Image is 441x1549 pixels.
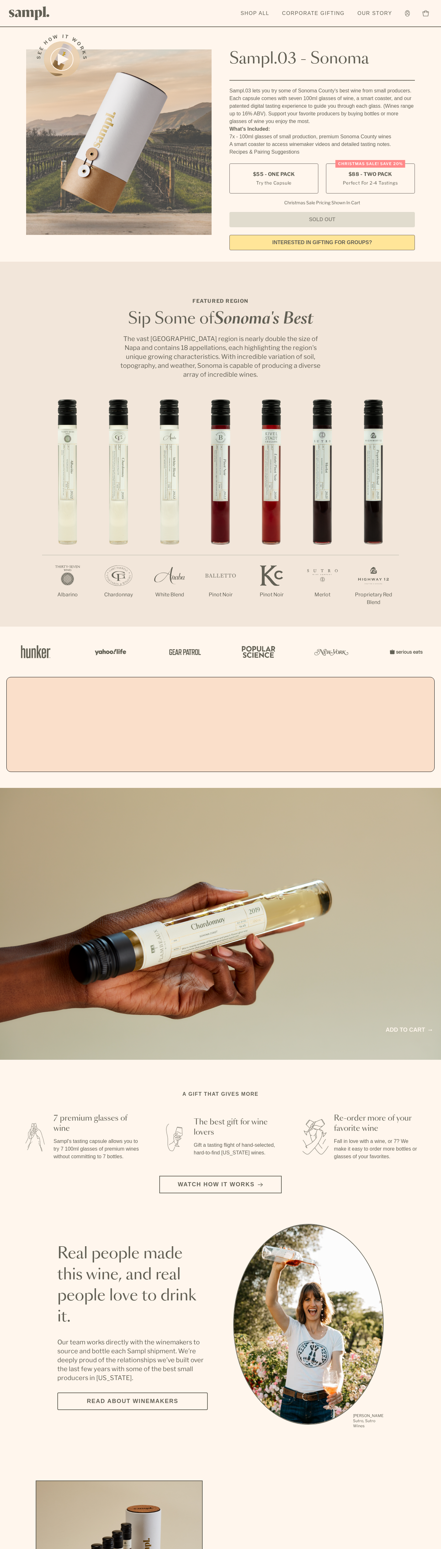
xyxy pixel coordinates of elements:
h2: Sip Some of [119,311,322,327]
li: 4 / 7 [195,399,246,619]
p: [PERSON_NAME] Sutro, Sutro Wines [353,1413,384,1429]
p: Pinot Noir [195,591,246,599]
li: A smart coaster to access winemaker videos and detailed tasting notes. [229,141,415,148]
li: 1 / 7 [42,399,93,619]
p: Sampl's tasting capsule allows you to try 7 100ml glasses of premium wines without committing to ... [54,1138,140,1160]
p: White Blend [144,591,195,599]
a: Corporate Gifting [279,6,348,20]
li: Christmas Sale Pricing Shown In Cart [281,200,363,206]
li: 6 / 7 [297,399,348,619]
a: Add to cart [386,1026,432,1034]
h2: A gift that gives more [183,1090,259,1098]
em: Sonoma's Best [214,311,313,327]
p: Chardonnay [93,591,144,599]
img: Sampl.03 - Sonoma [26,49,212,235]
p: Pinot Noir [246,591,297,599]
li: 7x - 100ml glasses of small production, premium Sonoma County wines [229,133,415,141]
img: Artboard_5_7fdae55a-36fd-43f7-8bfd-f74a06a2878e_x450.png [164,638,203,665]
li: 5 / 7 [246,399,297,619]
p: Gift a tasting flight of hand-selected, hard-to-find [US_STATE] wines. [194,1141,280,1157]
p: The vast [GEOGRAPHIC_DATA] region is nearly double the size of Napa and contains 18 appellations,... [119,334,322,379]
p: Merlot [297,591,348,599]
div: Sampl.03 lets you try some of Sonoma County's best wine from small producers. Each capsule comes ... [229,87,415,125]
p: Featured Region [119,297,322,305]
button: Sold Out [229,212,415,227]
a: Shop All [237,6,272,20]
p: Proprietary Red Blend [348,591,399,606]
li: 7 / 7 [348,399,399,627]
img: Sampl logo [9,6,50,20]
img: Artboard_1_c8cd28af-0030-4af1-819c-248e302c7f06_x450.png [17,638,55,665]
img: Artboard_6_04f9a106-072f-468a-bdd7-f11783b05722_x450.png [90,638,129,665]
img: Artboard_3_0b291449-6e8c-4d07-b2c2-3f3601a19cd1_x450.png [312,638,351,665]
li: Recipes & Pairing Suggestions [229,148,415,156]
p: Fall in love with a wine, or 7? We make it easy to order more bottles or glasses of your favorites. [334,1138,421,1160]
img: Artboard_4_28b4d326-c26e-48f9-9c80-911f17d6414e_x450.png [238,638,277,665]
a: interested in gifting for groups? [229,235,415,250]
small: Perfect For 2-4 Tastings [343,179,398,186]
h3: Re-order more of your favorite wine [334,1113,421,1134]
ul: carousel [233,1224,384,1429]
span: $88 - Two Pack [349,171,392,178]
span: $55 - One Pack [253,171,295,178]
img: Artboard_7_5b34974b-f019-449e-91fb-745f8d0877ee_x450.png [386,638,424,665]
button: Watch how it works [159,1176,282,1193]
div: slide 1 [233,1224,384,1429]
p: Our team works directly with the winemakers to source and bottle each Sampl shipment. We’re deepl... [57,1338,208,1382]
li: 2 / 7 [93,399,144,619]
div: Christmas SALE! Save 20% [336,160,405,168]
h2: Real people made this wine, and real people love to drink it. [57,1243,208,1327]
p: Albarino [42,591,93,599]
small: Try the Capsule [256,179,292,186]
h3: 7 premium glasses of wine [54,1113,140,1134]
a: Read about Winemakers [57,1393,208,1410]
a: Our Story [354,6,395,20]
strong: What’s Included: [229,126,270,132]
h3: The best gift for wine lovers [194,1117,280,1138]
h1: Sampl.03 - Sonoma [229,49,415,69]
li: 3 / 7 [144,399,195,619]
button: See how it works [44,41,80,77]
